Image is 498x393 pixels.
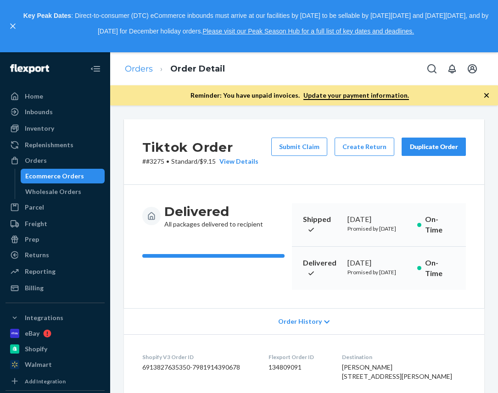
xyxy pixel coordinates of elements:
[25,219,47,228] div: Freight
[6,232,105,247] a: Prep
[6,105,105,119] a: Inbounds
[303,91,409,100] a: Update your payment information.
[6,248,105,262] a: Returns
[6,376,105,387] a: Add Integration
[216,157,258,166] button: View Details
[425,258,455,279] p: On-Time
[23,12,71,19] strong: Key Peak Dates
[6,357,105,372] a: Walmart
[6,138,105,152] a: Replenishments
[125,64,153,74] a: Orders
[142,138,258,157] h2: Tiktok Order
[25,92,43,101] div: Home
[142,363,254,372] dd: 6913827635350-7981914390678
[6,342,105,356] a: Shopify
[25,203,44,212] div: Parcel
[142,353,254,361] dt: Shopify V3 Order ID
[10,64,49,73] img: Flexport logo
[6,310,105,325] button: Integrations
[86,60,105,78] button: Close Navigation
[443,60,461,78] button: Open notifications
[423,60,441,78] button: Open Search Box
[25,124,54,133] div: Inventory
[6,200,105,215] a: Parcel
[190,91,409,100] p: Reminder: You have unpaid invoices.
[347,225,410,232] p: Promised by [DATE]
[21,169,105,183] a: Ecommerce Orders
[142,157,258,166] p: # #3275 / $9.15
[25,360,52,369] div: Walmart
[347,268,410,276] p: Promised by [DATE]
[25,172,84,181] div: Ecommerce Orders
[425,214,455,235] p: On-Time
[25,235,39,244] div: Prep
[166,157,169,165] span: •
[25,140,73,149] div: Replenishments
[8,22,17,31] button: close,
[6,326,105,341] a: eBay
[6,121,105,136] a: Inventory
[25,250,49,260] div: Returns
[278,317,322,326] span: Order History
[402,138,466,156] button: Duplicate Order
[342,353,466,361] dt: Destination
[303,258,341,279] p: Delivered
[164,203,263,220] h3: Delivered
[25,313,63,322] div: Integrations
[6,153,105,168] a: Orders
[269,363,328,372] dd: 134809091
[269,353,328,361] dt: Flexport Order ID
[164,203,263,229] div: All packages delivered to recipient
[25,329,39,338] div: eBay
[25,107,53,116] div: Inbounds
[170,64,225,74] a: Order Detail
[21,184,105,199] a: Wholesale Orders
[342,363,452,380] span: [PERSON_NAME] [STREET_ADDRESS][PERSON_NAME]
[22,8,490,39] p: : Direct-to-consumer (DTC) eCommerce inbounds must arrive at our facilities by [DATE] to be sella...
[409,142,458,151] div: Duplicate Order
[347,258,410,268] div: [DATE]
[171,157,197,165] span: Standard
[25,283,44,293] div: Billing
[25,267,56,276] div: Reporting
[202,28,414,35] a: Please visit our Peak Season Hub for a full list of key dates and deadlines.
[25,156,47,165] div: Orders
[463,60,481,78] button: Open account menu
[6,216,105,231] a: Freight
[6,89,105,104] a: Home
[25,377,66,385] div: Add Integration
[6,281,105,295] a: Billing
[25,187,81,196] div: Wholesale Orders
[335,138,394,156] button: Create Return
[271,138,327,156] button: Submit Claim
[6,264,105,279] a: Reporting
[303,214,341,235] p: Shipped
[25,344,47,354] div: Shopify
[347,214,410,225] div: [DATE]
[118,55,232,83] ol: breadcrumbs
